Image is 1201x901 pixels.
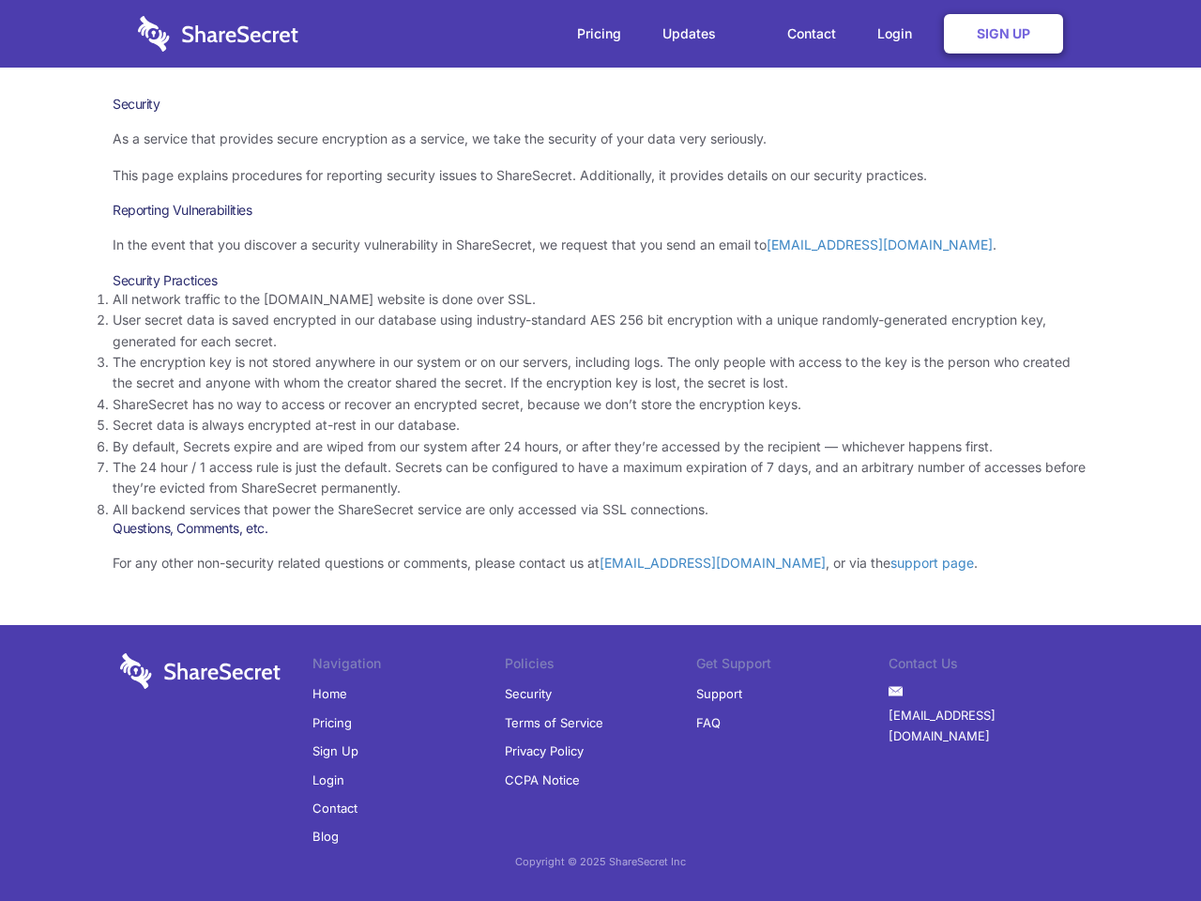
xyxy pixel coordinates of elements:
[113,310,1088,352] li: User secret data is saved encrypted in our database using industry-standard AES 256 bit encryptio...
[889,701,1081,751] a: [EMAIL_ADDRESS][DOMAIN_NAME]
[889,653,1081,680] li: Contact Us
[113,394,1088,415] li: ShareSecret has no way to access or recover an encrypted secret, because we don’t store the encry...
[113,352,1088,394] li: The encryption key is not stored anywhere in our system or on our servers, including logs. The on...
[113,235,1088,255] p: In the event that you discover a security vulnerability in ShareSecret, we request that you send ...
[113,415,1088,435] li: Secret data is always encrypted at-rest in our database.
[113,436,1088,457] li: By default, Secrets expire and are wiped from our system after 24 hours, or after they’re accesse...
[120,653,281,689] img: logo-wordmark-white-trans-d4663122ce5f474addd5e946df7df03e33cb6a1c49d2221995e7729f52c070b2.svg
[113,457,1088,499] li: The 24 hour / 1 access rule is just the default. Secrets can be configured to have a maximum expi...
[890,555,974,571] a: support page
[505,680,552,708] a: Security
[113,520,1088,537] h3: Questions, Comments, etc.
[767,237,993,252] a: [EMAIL_ADDRESS][DOMAIN_NAME]
[113,96,1088,113] h1: Security
[859,5,940,63] a: Login
[113,499,1088,520] li: All backend services that power the ShareSecret service are only accessed via SSL connections.
[696,680,742,708] a: Support
[113,165,1088,186] p: This page explains procedures for reporting security issues to ShareSecret. Additionally, it prov...
[312,709,352,737] a: Pricing
[505,766,580,794] a: CCPA Notice
[600,555,826,571] a: [EMAIL_ADDRESS][DOMAIN_NAME]
[558,5,640,63] a: Pricing
[696,653,889,680] li: Get Support
[312,822,339,850] a: Blog
[312,653,505,680] li: Navigation
[113,553,1088,573] p: For any other non-security related questions or comments, please contact us at , or via the .
[944,14,1063,53] a: Sign Up
[113,289,1088,310] li: All network traffic to the [DOMAIN_NAME] website is done over SSL.
[113,272,1088,289] h3: Security Practices
[768,5,855,63] a: Contact
[138,16,298,52] img: logo-wordmark-white-trans-d4663122ce5f474addd5e946df7df03e33cb6a1c49d2221995e7729f52c070b2.svg
[312,794,357,822] a: Contact
[696,709,721,737] a: FAQ
[113,129,1088,149] p: As a service that provides secure encryption as a service, we take the security of your data very...
[505,709,603,737] a: Terms of Service
[505,737,584,765] a: Privacy Policy
[505,653,697,680] li: Policies
[312,680,347,708] a: Home
[312,737,358,765] a: Sign Up
[312,766,344,794] a: Login
[113,202,1088,219] h3: Reporting Vulnerabilities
